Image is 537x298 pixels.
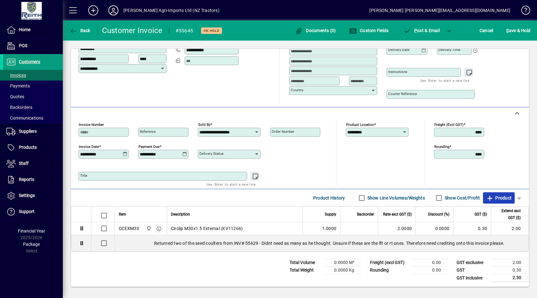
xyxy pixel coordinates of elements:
div: Customer Invoice [102,25,163,36]
td: GST [453,267,491,274]
span: On hold [203,29,220,33]
span: Discount (%) [428,211,449,218]
a: Reports [3,172,63,188]
mat-label: Freight (excl GST) [434,122,464,127]
mat-label: Invoice date [79,144,99,149]
span: Product [486,193,512,203]
span: Product History [313,193,345,203]
div: Returned two of the seed coulters from INV# 55629 - Didnt need as many as he thought. Unsure if t... [115,235,529,251]
span: Support [19,209,35,214]
mat-label: Reference [140,129,156,134]
span: Products [19,145,37,150]
mat-label: Delivery status [199,151,224,156]
td: 2.30 [491,274,529,282]
td: 2.00 [491,259,529,267]
span: Staff [19,161,29,166]
span: Backorders [6,105,32,110]
span: S [506,28,509,33]
mat-label: Sold by [198,122,210,127]
span: Supply [325,211,336,218]
td: 2.00 [491,222,529,235]
button: Post & Email [400,25,443,36]
mat-label: Payment due [138,144,160,149]
span: ost & Email [403,28,440,33]
span: Invoices [6,73,26,78]
span: Home [19,27,30,32]
a: POS [3,38,63,54]
span: POS [19,43,27,48]
a: Support [3,204,63,220]
a: Settings [3,188,63,204]
span: Package [23,242,40,247]
div: 2.0000 [382,225,412,232]
td: 0.0000 Kg [324,267,362,274]
mat-hint: Use 'Enter' to start a new line [420,77,469,84]
app-page-header-button: Back [63,25,97,36]
span: Documents (0) [295,28,336,33]
a: Knowledge Base [517,1,529,22]
a: Invoices [3,70,63,81]
span: GST ($) [475,211,487,218]
div: [PERSON_NAME] [PERSON_NAME][EMAIL_ADDRESS][DOMAIN_NAME] [369,5,510,15]
button: Product History [311,192,348,204]
mat-hint: Use 'Enter' to start a new line [206,181,256,188]
td: GST inclusive [453,274,491,282]
td: 0.30 [491,267,529,274]
td: GST exclusive [453,259,491,267]
span: Item [119,211,126,218]
span: Customers [19,59,40,64]
span: Suppliers [19,129,37,134]
td: Total Volume [286,259,324,267]
mat-label: Product location [346,122,374,127]
span: Circlip M30x1.5 External (KV11266) [171,225,243,232]
mat-label: Order number [272,129,294,134]
button: Product [483,192,515,204]
mat-label: Delivery time [438,48,460,52]
button: Profile [103,5,123,16]
td: 0.0000 [415,222,453,235]
button: Add [83,5,103,16]
span: Extend excl GST ($) [495,207,521,221]
span: 1.0000 [322,225,337,232]
div: CCEXM30 [119,225,139,232]
span: Rate excl GST ($) [383,211,412,218]
span: Quotes [6,94,24,99]
a: Products [3,140,63,155]
a: Staff [3,156,63,171]
td: 0.30 [453,222,491,235]
mat-label: Country [291,88,303,92]
span: Cancel [480,25,493,36]
td: Total Weight [286,267,324,274]
mat-label: Rounding [434,144,449,149]
mat-label: Title [80,173,87,178]
td: 0.00 [411,259,448,267]
a: Quotes [3,91,63,102]
mat-label: Delivery date [388,48,410,52]
span: P [414,28,417,33]
td: Rounding [367,267,411,274]
span: Backorder [357,211,374,218]
span: Communications [6,115,43,121]
label: Show Cost/Profit [443,195,480,201]
span: Payments [6,83,30,88]
a: Backorders [3,102,63,113]
span: Description [171,211,190,218]
mat-label: Instructions [388,70,407,74]
button: Back [68,25,92,36]
a: Payments [3,81,63,91]
span: Financial Year [18,228,45,233]
div: [PERSON_NAME] Agri-Imports Ltd (NZ Tractors) [123,5,220,15]
span: ave & Hold [506,25,530,36]
button: Documents (0) [294,25,338,36]
button: Cancel [478,25,495,36]
span: Custom Fields [349,28,389,33]
mat-label: Invoice number [79,122,104,127]
td: Freight (excl GST) [367,259,411,267]
span: Reports [19,177,34,182]
button: Custom Fields [348,25,390,36]
span: Settings [19,193,35,198]
td: 0.00 [411,267,448,274]
label: Show Line Volumes/Weights [366,195,425,201]
div: #55645 [176,26,193,36]
a: Home [3,22,63,38]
